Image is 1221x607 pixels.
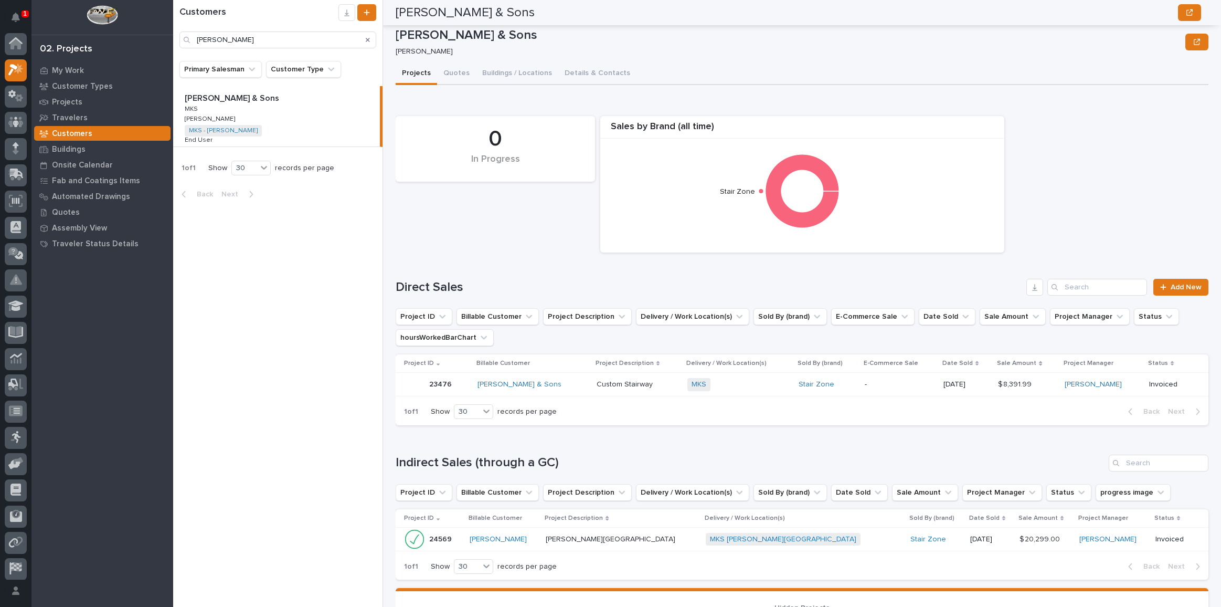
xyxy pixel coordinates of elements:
a: [PERSON_NAME] [1065,380,1122,389]
tr: 2456924569 [PERSON_NAME] [PERSON_NAME][GEOGRAPHIC_DATA][PERSON_NAME][GEOGRAPHIC_DATA] MKS [PERSON... [396,527,1208,551]
span: Back [1137,407,1160,416]
a: Travelers [31,110,173,125]
a: Traveler Status Details [31,236,173,252]
p: Date Sold [942,358,973,369]
button: Project Manager [962,484,1042,501]
p: Project ID [404,358,434,369]
button: Notifications [5,6,27,28]
p: [DATE] [970,535,1011,544]
button: Status [1046,484,1091,501]
p: End User [185,134,215,144]
div: 30 [454,406,480,417]
button: Project ID [396,308,452,325]
p: Billable Customer [476,358,530,369]
button: Project Description [543,484,632,501]
img: Workspace Logo [87,5,118,25]
button: E-Commerce Sale [831,308,915,325]
span: Add New [1171,284,1202,291]
button: Sold By (brand) [753,308,827,325]
button: Billable Customer [456,308,539,325]
tr: 2347623476 [PERSON_NAME] & Sons Custom StairwayCustom Stairway MKS Stair Zone -[DATE]$ 8,391.99$ ... [396,373,1208,396]
p: - [865,380,935,389]
span: Back [1137,562,1160,571]
span: Next [1168,407,1191,416]
a: [PERSON_NAME] & Sons [477,380,561,389]
button: progress image [1096,484,1171,501]
p: Project ID [404,512,434,524]
p: $ 20,299.00 [1020,533,1062,544]
p: records per page [497,407,557,416]
p: [PERSON_NAME] [185,113,237,123]
p: Custom Stairway [597,378,655,389]
p: MKS [185,103,200,113]
button: Project ID [396,484,452,501]
input: Search [1047,279,1147,296]
a: Fab and Coatings Items [31,173,173,189]
button: Buildings / Locations [476,63,558,85]
button: Back [1120,562,1164,571]
div: Sales by Brand (all time) [600,121,1004,139]
button: Project Manager [1050,308,1130,325]
button: Back [1120,407,1164,416]
p: [PERSON_NAME] & Sons [396,28,1181,43]
a: Automated Drawings [31,189,173,204]
p: [DATE] [943,380,990,389]
h1: Customers [179,7,338,18]
a: MKS [PERSON_NAME][GEOGRAPHIC_DATA] [710,535,856,544]
span: Next [1168,562,1191,571]
span: Next [221,190,245,199]
p: 1 [23,10,27,17]
p: 1 of 1 [396,554,427,580]
p: records per page [497,562,557,571]
h1: Direct Sales [396,280,1022,295]
div: Search [1109,455,1208,472]
a: Projects [31,94,173,110]
input: Search [179,32,376,48]
p: Quotes [52,208,80,217]
p: Invoiced [1149,380,1192,389]
p: Status [1148,358,1168,369]
button: Sale Amount [980,308,1046,325]
a: My Work [31,62,173,78]
button: Billable Customer [456,484,539,501]
p: [PERSON_NAME] & Sons [185,91,281,103]
button: Date Sold [831,484,888,501]
div: 02. Projects [40,44,92,55]
p: Show [431,562,450,571]
a: [PERSON_NAME] & Sons[PERSON_NAME] & Sons MKSMKS [PERSON_NAME][PERSON_NAME] MKS - [PERSON_NAME] En... [173,86,383,147]
a: Customer Types [31,78,173,94]
button: hoursWorkedBarChart [396,329,494,346]
p: Onsite Calendar [52,161,113,170]
p: Show [431,407,450,416]
p: Billable Customer [469,512,522,524]
p: $ 8,391.99 [998,378,1034,389]
button: Customer Type [266,61,341,78]
button: Sold By (brand) [753,484,827,501]
button: Status [1134,308,1179,325]
p: Assembly View [52,224,107,233]
text: Stair Zone [720,188,755,195]
div: 30 [454,561,480,572]
p: 1 of 1 [396,399,427,425]
button: Quotes [437,63,476,85]
a: [PERSON_NAME] [470,535,527,544]
a: Buildings [31,141,173,157]
a: Stair Zone [799,380,834,389]
p: Buildings [52,145,86,154]
a: [PERSON_NAME] [1079,535,1137,544]
p: [PERSON_NAME][GEOGRAPHIC_DATA] [546,533,677,544]
button: Delivery / Work Location(s) [636,484,749,501]
h1: Indirect Sales (through a GC) [396,455,1105,470]
p: Projects [52,98,82,107]
button: Delivery / Work Location(s) [636,308,749,325]
p: Fab and Coatings Items [52,176,140,186]
a: Quotes [31,204,173,220]
button: Back [173,190,217,199]
div: Notifications1 [13,13,27,29]
div: In Progress [413,154,577,176]
p: Customers [52,129,92,139]
button: Sale Amount [892,484,958,501]
p: 24569 [429,533,454,544]
button: Primary Salesman [179,61,262,78]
